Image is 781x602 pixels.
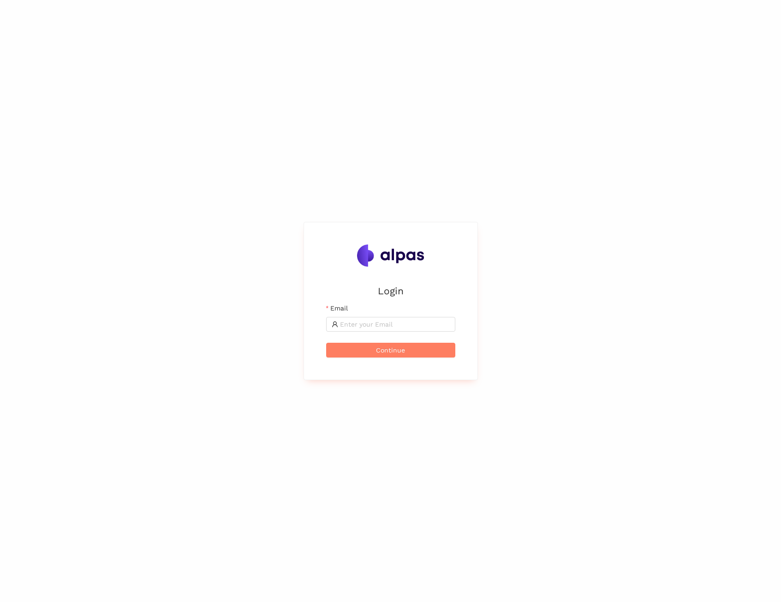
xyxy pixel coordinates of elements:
[326,283,455,298] h2: Login
[376,345,405,355] span: Continue
[332,321,338,328] span: user
[357,244,424,267] img: Alpas.ai Logo
[326,303,348,313] label: Email
[340,319,450,329] input: Email
[326,343,455,358] button: Continue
